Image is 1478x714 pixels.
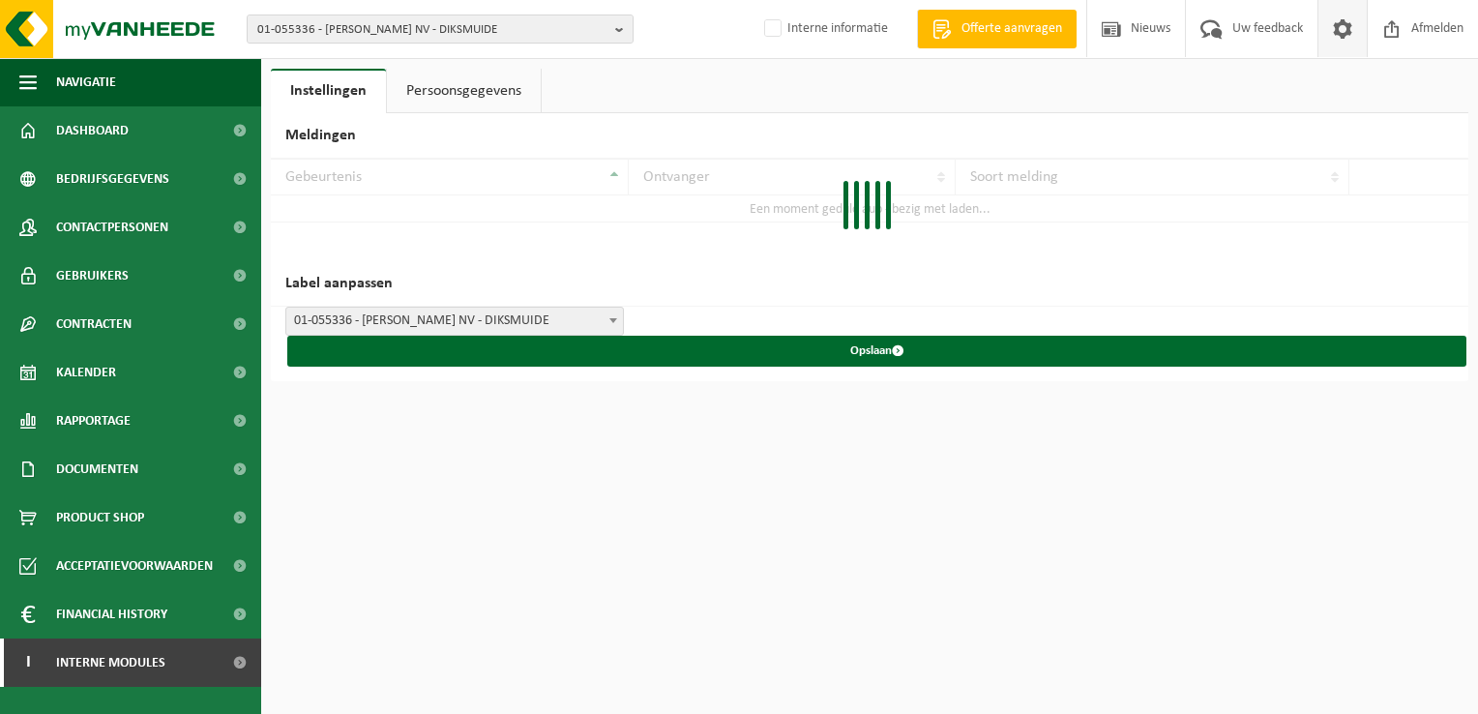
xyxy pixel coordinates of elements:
[760,15,888,44] label: Interne informatie
[56,348,116,397] span: Kalender
[56,252,129,300] span: Gebruikers
[387,69,541,113] a: Persoonsgegevens
[56,445,138,493] span: Documenten
[56,590,167,639] span: Financial History
[287,336,1466,367] button: Opslaan
[56,397,131,445] span: Rapportage
[19,639,37,687] span: I
[271,261,1468,307] h2: Label aanpassen
[957,19,1067,39] span: Offerte aanvragen
[917,10,1077,48] a: Offerte aanvragen
[285,307,624,336] span: 01-055336 - DENEIRE MARC NV - DIKSMUIDE
[56,639,165,687] span: Interne modules
[247,15,634,44] button: 01-055336 - [PERSON_NAME] NV - DIKSMUIDE
[56,300,132,348] span: Contracten
[271,113,1468,159] h2: Meldingen
[286,308,623,335] span: 01-055336 - DENEIRE MARC NV - DIKSMUIDE
[56,106,129,155] span: Dashboard
[56,542,213,590] span: Acceptatievoorwaarden
[56,155,169,203] span: Bedrijfsgegevens
[56,203,168,252] span: Contactpersonen
[257,15,607,45] span: 01-055336 - [PERSON_NAME] NV - DIKSMUIDE
[271,69,386,113] a: Instellingen
[56,58,116,106] span: Navigatie
[56,493,144,542] span: Product Shop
